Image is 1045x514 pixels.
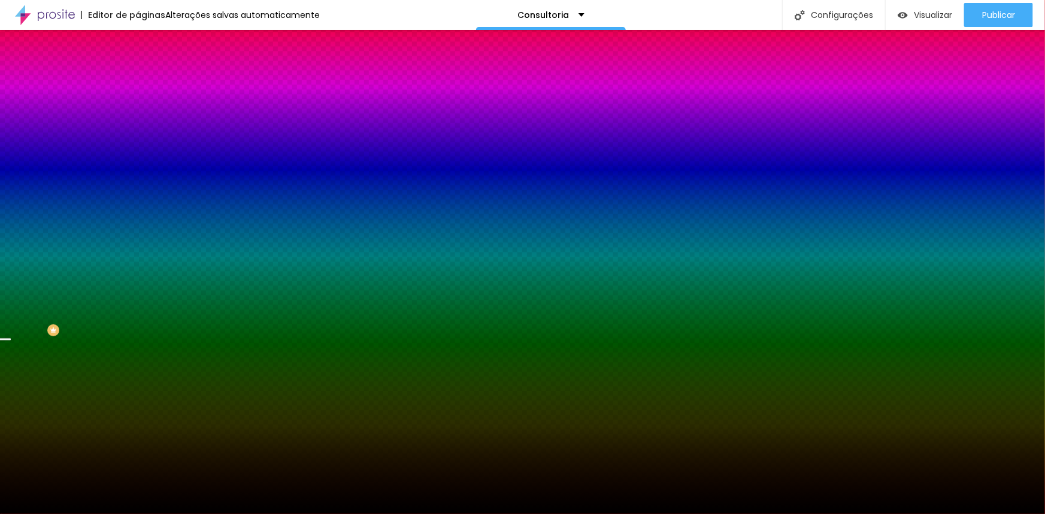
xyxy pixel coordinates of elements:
button: Publicar [964,3,1033,27]
p: Consultoria [518,11,570,19]
button: Visualizar [886,3,964,27]
span: Publicar [982,10,1015,20]
img: view-1.svg [898,10,908,20]
span: Visualizar [914,10,952,20]
img: Icone [795,10,805,20]
div: Alterações salvas automaticamente [165,11,320,19]
div: Editor de páginas [81,11,165,19]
